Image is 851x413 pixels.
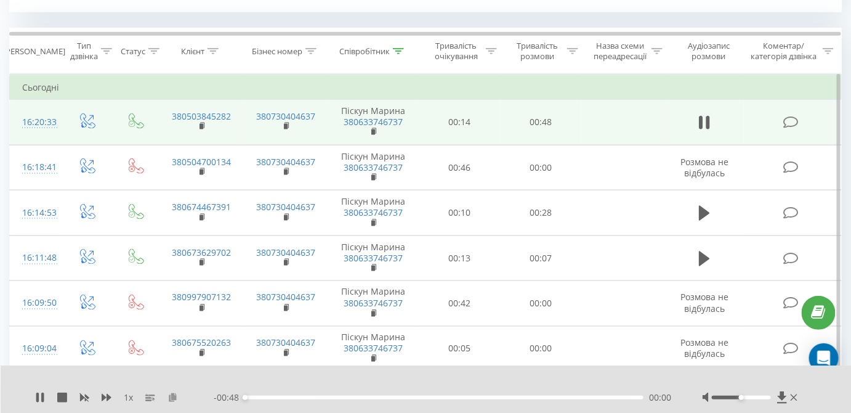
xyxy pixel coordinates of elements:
[22,246,49,270] div: 16:11:48
[328,100,419,145] td: Піскун Марина
[500,235,581,281] td: 00:07
[172,292,231,303] a: 380997907132
[500,100,581,145] td: 00:48
[809,343,839,373] div: Open Intercom Messenger
[328,326,419,372] td: Піскун Марина
[430,41,483,62] div: Тривалість очікування
[256,156,315,168] a: 380730404637
[511,41,564,62] div: Тривалість розмови
[172,110,231,122] a: 380503845282
[256,247,315,258] a: 380730404637
[500,281,581,327] td: 00:00
[256,337,315,349] a: 380730404637
[344,116,403,128] a: 380633746737
[22,337,49,361] div: 16:09:04
[677,41,741,62] div: Аудіозапис розмови
[181,46,204,57] div: Клієнт
[419,100,500,145] td: 00:14
[419,145,500,190] td: 00:46
[124,391,133,404] span: 1 x
[328,235,419,281] td: Піскун Марина
[419,326,500,372] td: 00:05
[22,201,49,225] div: 16:14:53
[256,201,315,213] a: 380730404637
[592,41,648,62] div: Назва схеми переадресації
[328,145,419,190] td: Піскун Марина
[328,190,419,236] td: Піскун Марина
[344,343,403,354] a: 380633746737
[256,110,315,122] a: 380730404637
[680,156,728,179] span: Розмова не відбулась
[252,46,302,57] div: Бізнес номер
[121,46,145,57] div: Статус
[500,145,581,190] td: 00:00
[328,281,419,327] td: Піскун Марина
[344,252,403,264] a: 380633746737
[22,155,49,179] div: 16:18:41
[214,391,245,404] span: - 00:48
[419,190,500,236] td: 00:10
[500,190,581,236] td: 00:28
[650,391,672,404] span: 00:00
[172,337,231,349] a: 380675520263
[3,46,65,57] div: [PERSON_NAME]
[243,395,248,400] div: Accessibility label
[344,162,403,173] a: 380633746737
[22,110,49,134] div: 16:20:33
[172,247,231,258] a: 380673629702
[419,281,500,327] td: 00:42
[172,156,231,168] a: 380504700134
[344,206,403,218] a: 380633746737
[680,292,728,314] span: Розмова не відбулась
[344,298,403,309] a: 380633746737
[339,46,390,57] div: Співробітник
[22,292,49,316] div: 16:09:50
[10,75,842,100] td: Сьогодні
[500,326,581,372] td: 00:00
[739,395,744,400] div: Accessibility label
[419,235,500,281] td: 00:13
[70,41,98,62] div: Тип дзвінка
[256,292,315,303] a: 380730404637
[680,337,728,360] span: Розмова не відбулась
[172,201,231,213] a: 380674467391
[748,41,820,62] div: Коментар/категорія дзвінка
